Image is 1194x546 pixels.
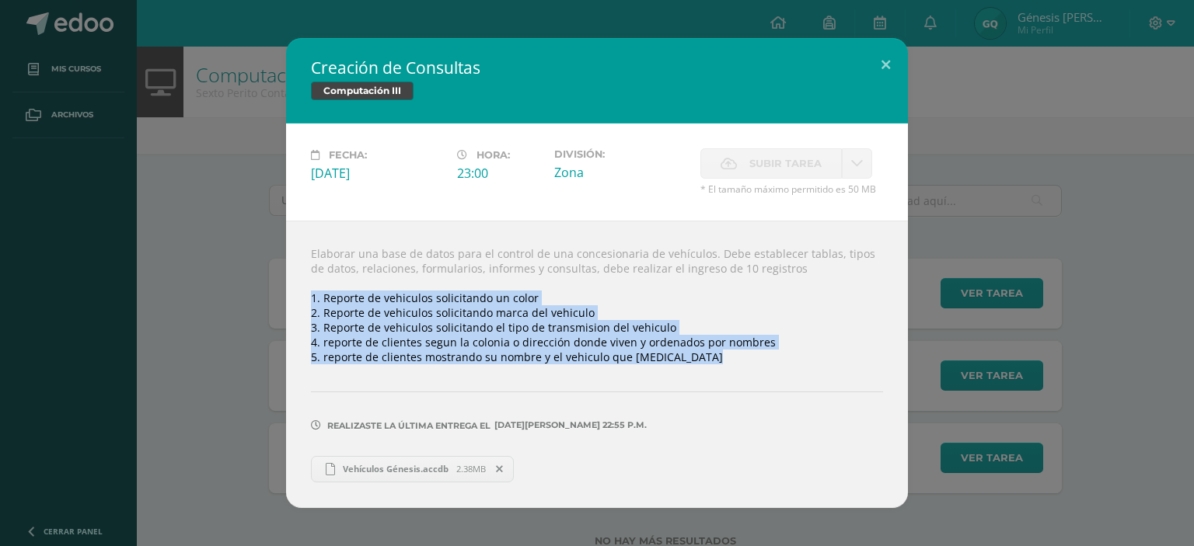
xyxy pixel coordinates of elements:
label: División: [554,148,688,160]
button: Close (Esc) [864,38,908,91]
a: Vehículos Génesis.accdb 2.38MB [311,456,514,482]
span: Hora: [477,149,510,161]
div: [DATE] [311,165,445,182]
h2: Creación de Consultas [311,57,883,78]
span: [DATE][PERSON_NAME] 22:55 p.m. [491,425,647,426]
label: La fecha de entrega ha expirado [700,148,842,179]
div: 23:00 [457,165,542,182]
span: 2.38MB [456,463,486,475]
span: * El tamaño máximo permitido es 50 MB [700,183,883,196]
span: Vehículos Génesis.accdb [335,463,456,475]
div: Elaborar una base de datos para el control de una concesionaria de vehículos. Debe establecer tab... [286,221,908,507]
a: La fecha de entrega ha expirado [842,148,872,179]
span: Realizaste la última entrega el [327,420,491,431]
span: Computación III [311,82,414,100]
span: Subir tarea [749,149,822,178]
span: Fecha: [329,149,367,161]
div: Zona [554,164,688,181]
span: Remover entrega [487,461,513,478]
